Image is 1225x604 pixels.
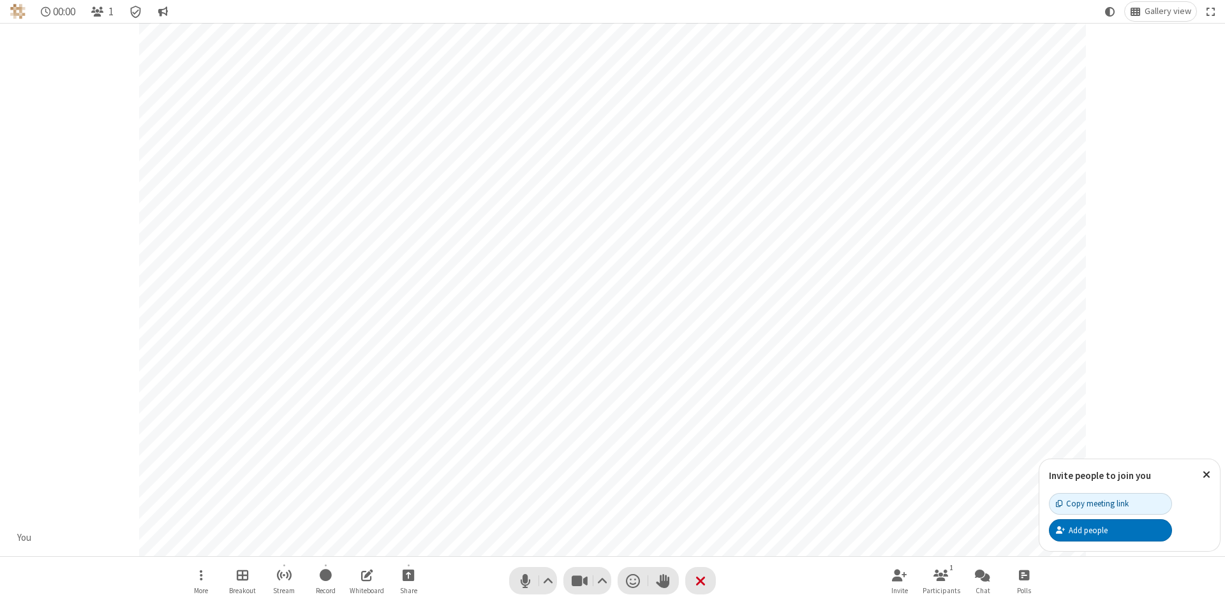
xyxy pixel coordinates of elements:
span: Record [316,587,336,594]
span: Participants [923,587,960,594]
button: Send a reaction [618,567,648,594]
span: More [194,587,208,594]
div: Meeting details Encryption enabled [124,2,148,21]
label: Invite people to join you [1049,469,1151,482]
button: Close popover [1193,459,1220,490]
button: Open participant list [922,563,960,599]
button: Audio settings [540,567,557,594]
span: Breakout [229,587,256,594]
button: Raise hand [648,567,679,594]
span: Invite [891,587,908,594]
button: Open menu [182,563,220,599]
button: Conversation [152,2,173,21]
span: Gallery view [1145,6,1191,17]
button: Stop video (Alt+V) [563,567,611,594]
span: Share [400,587,417,594]
button: Start recording [306,563,345,599]
div: 1 [946,562,957,573]
button: Open poll [1005,563,1043,599]
button: Add people [1049,519,1172,541]
span: Whiteboard [350,587,384,594]
button: End or leave meeting [685,567,716,594]
div: Copy meeting link [1056,497,1129,510]
div: You [13,531,36,545]
span: 1 [108,6,114,18]
button: Change layout [1125,2,1196,21]
span: Stream [273,587,295,594]
button: Copy meeting link [1049,493,1172,515]
button: Open participant list [85,2,119,21]
button: Open shared whiteboard [348,563,386,599]
button: Manage Breakout Rooms [223,563,262,599]
button: Mute (Alt+A) [509,567,557,594]
button: Invite participants (Alt+I) [880,563,919,599]
button: Video setting [594,567,611,594]
button: Open chat [963,563,1002,599]
img: QA Selenium DO NOT DELETE OR CHANGE [10,4,26,19]
span: Chat [976,587,990,594]
button: Start streaming [265,563,303,599]
span: Polls [1017,587,1031,594]
button: Using system theme [1100,2,1120,21]
span: 00:00 [53,6,75,18]
button: Start sharing [389,563,427,599]
button: Fullscreen [1201,2,1221,21]
div: Timer [36,2,81,21]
